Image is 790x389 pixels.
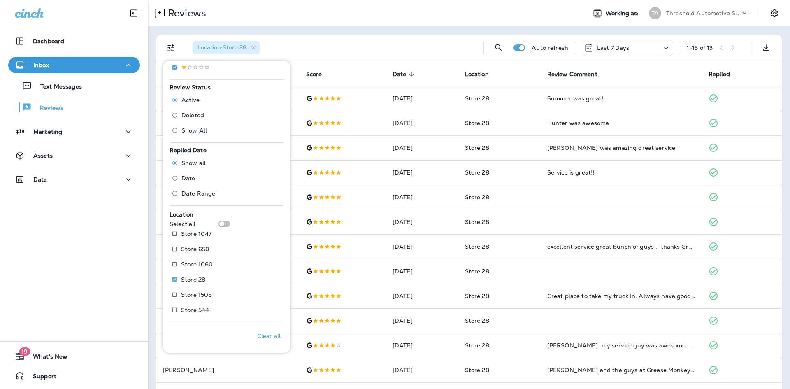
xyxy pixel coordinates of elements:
span: Store 28 [465,144,489,151]
span: Store 28 [465,193,489,201]
span: Store 28 [465,218,489,226]
span: Support [25,373,56,383]
p: Store 544 [181,307,209,313]
button: Collapse Sidebar [122,5,145,21]
td: [DATE] [386,234,458,259]
span: Store 28 [465,119,489,127]
button: Support [8,368,140,384]
button: 19What's New [8,348,140,365]
div: Location:Store 28 [193,41,260,54]
p: Data [33,176,47,183]
span: Deleted [181,112,204,119]
td: [DATE] [386,111,458,135]
span: Review Comment [547,71,597,78]
div: 1 - 13 of 13 [687,44,713,51]
td: [DATE] [386,135,458,160]
td: [DATE] [386,160,458,185]
span: Replied Date [170,147,207,154]
p: Text Messages [32,83,82,91]
span: Date Range [181,190,215,197]
button: Search Reviews [490,40,507,56]
div: TA [649,7,661,19]
div: Hunter was awesome [547,119,695,127]
span: Location : Store 28 [197,44,246,51]
button: Filters [163,40,179,56]
span: Working as: [606,10,641,17]
span: Store 28 [465,169,489,176]
button: Clear all [254,326,284,346]
p: Select all [170,221,195,227]
div: Danny was amazing great service [547,144,695,152]
button: Marketing [8,123,140,140]
span: Store 28 [465,342,489,349]
button: Reviews [8,99,140,116]
span: Location [465,70,500,78]
button: Text Messages [8,77,140,95]
td: [DATE] [386,284,458,308]
p: Store 28 [181,276,205,283]
p: Store 1047 [181,231,211,237]
span: 19 [19,347,30,356]
p: Threshold Automotive Service dba Grease Monkey [666,10,740,16]
span: Store 28 [465,243,489,250]
span: Store 28 [465,292,489,300]
td: [DATE] [386,308,458,333]
p: Reviews [165,7,206,19]
div: Danny and the guys at Grease Monkey are great! They get you in and out very quickly but also prov... [547,366,695,374]
div: Great place to take my truck In. Always hava good attitude here. [547,292,695,300]
span: Show all [181,160,206,166]
p: Store 1060 [181,261,213,268]
td: [DATE] [386,358,458,382]
div: Summer was great! [547,94,695,102]
span: Store 28 [465,317,489,324]
button: Settings [767,6,782,21]
p: Reviews [32,105,63,112]
td: [DATE] [386,210,458,234]
p: [PERSON_NAME] [163,367,293,373]
span: Replied [709,71,730,78]
p: Store 658 [181,246,209,252]
span: Date [393,70,417,78]
span: Date [393,71,407,78]
span: Store 28 [465,95,489,102]
p: Assets [33,152,53,159]
p: Store 1508 [181,291,212,298]
span: Review Comment [547,70,608,78]
div: Service is great!! [547,168,695,177]
button: Assets [8,147,140,164]
span: Replied [709,70,741,78]
span: Store 28 [465,268,489,275]
p: Marketing [33,128,62,135]
td: [DATE] [386,185,458,210]
td: [DATE] [386,86,458,111]
button: Dashboard [8,33,140,49]
span: Store 28 [465,366,489,374]
button: Data [8,171,140,188]
span: Location [170,211,193,218]
td: [DATE] [386,259,458,284]
p: Dashboard [33,38,64,44]
p: Auto refresh [532,44,568,51]
p: Last 7 Days [597,44,630,51]
span: Active [181,97,200,103]
button: Inbox [8,57,140,73]
td: [DATE] [386,333,458,358]
div: excellent service great bunch of guys .. thanks Grease monkey [547,242,695,251]
span: Date [181,175,195,182]
span: Review Status [170,84,211,91]
div: Daniel, my service guy was awesome. Everybody in there was professional today, And I didn't get p... [547,341,695,349]
span: Show All [181,127,207,134]
p: Inbox [33,62,49,68]
span: Score [306,71,322,78]
span: Location [465,71,489,78]
button: Export as CSV [758,40,774,56]
div: Filters [163,56,290,353]
p: Clear all [257,333,281,339]
span: Score [306,70,333,78]
span: What's New [25,353,67,363]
